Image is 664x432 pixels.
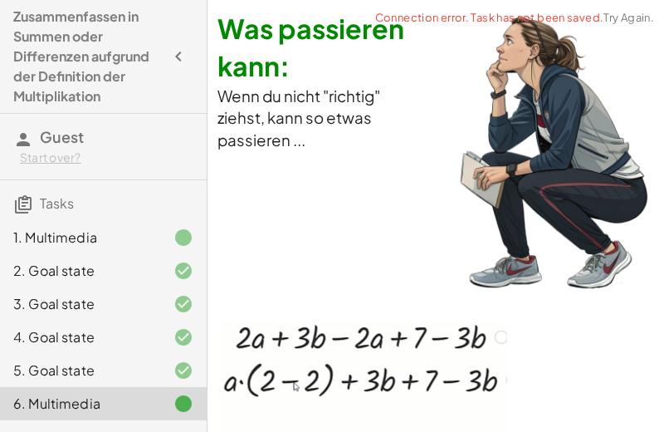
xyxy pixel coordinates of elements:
[40,194,74,212] span: Tasks
[375,10,654,27] span: Connection error. Task has not been saved.
[13,327,147,347] div: 4. Goal state
[173,361,193,380] i: Task finished and correct.
[13,394,147,414] div: 6. Multimedia
[40,127,84,146] span: Guest
[20,150,193,166] div: Start over?
[173,228,193,248] i: Task finished.
[13,7,164,106] h4: Zusammenfassen in Summen oder Differenzen aufgrund der Definition der Multiplikation
[13,294,147,314] div: 3. Goal state
[217,12,409,82] strong: Was passieren kann:
[603,11,654,24] a: Try Again.
[451,10,654,295] img: cb46f5f52680798fe713536b0e8213f9d9a29c68f4b03d9967204a91e21d9159.png
[13,361,147,380] div: 5. Goal state
[173,394,193,414] i: Task finished.
[173,261,193,281] i: Task finished and correct.
[13,261,147,281] div: 2. Goal state
[13,228,147,248] div: 1. Multimedia
[217,86,654,152] h3: Wenn du nicht "richtig" ziehst, kann so etwas passieren ...
[173,294,193,314] i: Task finished and correct.
[173,327,193,347] i: Task finished and correct.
